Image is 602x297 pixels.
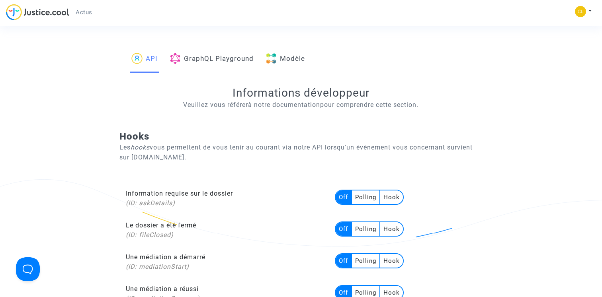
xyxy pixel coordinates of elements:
multi-toggle-item: Off [336,190,352,204]
multi-toggle-item: Off [336,222,352,236]
i: hooks [131,144,150,151]
img: icon-passager.svg [131,53,143,64]
p: Veuillez vous référer pour comprendre cette section. [119,100,482,110]
iframe: Help Scout Beacon - Open [16,257,40,281]
a: GraphQL Playground [170,46,254,73]
img: graphql.png [170,53,181,64]
td: Une médiation a démarré [119,246,328,278]
a: Actus [69,6,99,18]
img: blocks.png [266,53,277,64]
a: Modèle [266,46,305,73]
multi-toggle-item: Hook [380,190,403,204]
h2: Informations développeur [119,86,482,100]
img: ac33fe571a5c5a13612858b29905a3d8 [575,6,586,17]
img: jc-logo.svg [6,4,69,20]
td: Le dossier a été fermé [119,214,328,246]
multi-toggle-item: Hook [380,222,403,236]
multi-toggle-item: Hook [380,254,403,268]
a: à notre documentation [248,101,320,109]
div: (ID: askDetails) [126,198,327,208]
span: Actus [76,9,92,16]
b: Hooks [119,131,149,142]
div: (ID: mediationStart) [126,262,327,272]
td: Information requise sur le dossier [119,182,328,214]
multi-toggle-item: Polling [352,222,380,236]
div: (ID: fileClosed) [126,230,327,240]
p: Les vous permettent de vous tenir au courant via notre API lorsqu'un évènement vous concernant su... [119,142,482,162]
multi-toggle-item: Polling [352,190,380,204]
a: API [131,46,158,73]
multi-toggle-item: Off [336,254,352,268]
multi-toggle-item: Polling [352,254,380,268]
